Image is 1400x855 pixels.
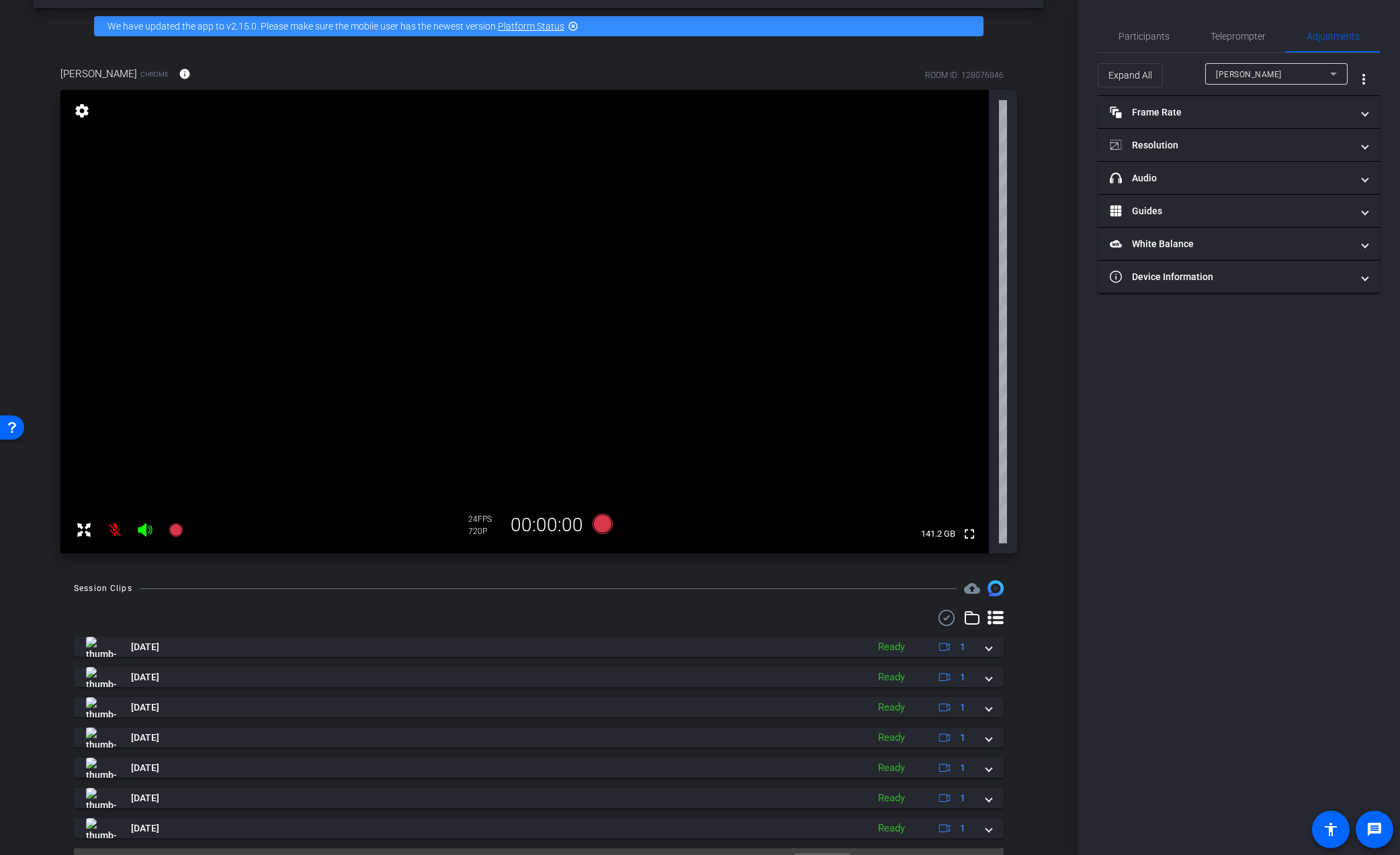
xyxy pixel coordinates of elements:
mat-expansion-panel-header: thumb-nail[DATE]Ready1 [74,758,1004,778]
span: Chrome [140,69,169,79]
span: 1 [960,701,965,715]
img: Session clips [988,580,1004,596]
img: thumb-nail [86,818,116,838]
mat-expansion-panel-header: Guides [1098,195,1380,227]
div: Ready [871,670,912,685]
mat-expansion-panel-header: thumb-nail[DATE]Ready1 [74,818,1004,838]
div: Ready [871,639,912,655]
span: 1 [960,821,965,836]
img: thumb-nail [86,697,116,717]
img: thumb-nail [86,667,116,687]
span: [DATE] [131,640,159,654]
div: Ready [871,730,912,746]
mat-panel-title: Device Information [1110,270,1352,284]
mat-expansion-panel-header: thumb-nail[DATE]Ready1 [74,788,1004,808]
span: FPS [478,514,492,524]
mat-expansion-panel-header: Resolution [1098,129,1380,161]
span: [DATE] [131,791,159,805]
div: Ready [871,821,912,836]
span: [DATE] [131,761,159,775]
mat-icon: accessibility [1323,821,1339,838]
span: [DATE] [131,701,159,715]
div: 24 [468,514,502,525]
span: 141.2 GB [916,526,960,542]
span: 1 [960,640,965,654]
span: [DATE] [131,821,159,836]
mat-panel-title: Audio [1110,171,1352,185]
mat-icon: info [179,68,191,80]
mat-expansion-panel-header: Audio [1098,162,1380,194]
span: 1 [960,761,965,775]
mat-expansion-panel-header: Device Information [1098,261,1380,293]
mat-expansion-panel-header: thumb-nail[DATE]Ready1 [74,727,1004,748]
span: 1 [960,731,965,745]
div: Ready [871,791,912,806]
a: Platform Status [498,21,564,32]
span: Expand All [1108,62,1152,88]
span: Destinations for your clips [964,580,980,596]
div: 720P [468,526,502,537]
span: [DATE] [131,731,159,745]
div: Ready [871,760,912,776]
img: thumb-nail [86,727,116,748]
div: Session Clips [74,582,132,595]
span: 1 [960,791,965,805]
button: Expand All [1098,63,1163,87]
span: Adjustments [1307,32,1360,41]
div: We have updated the app to v2.15.0. Please make sure the mobile user has the newest version. [94,16,983,36]
mat-icon: message [1366,821,1383,838]
div: ROOM ID: 128076846 [925,69,1004,81]
mat-expansion-panel-header: White Balance [1098,228,1380,260]
span: Participants [1119,32,1170,41]
mat-icon: cloud_upload [964,580,980,596]
mat-panel-title: Frame Rate [1110,105,1352,120]
mat-panel-title: White Balance [1110,237,1352,251]
button: More Options for Adjustments Panel [1348,63,1380,95]
mat-expansion-panel-header: Frame Rate [1098,96,1380,128]
span: [PERSON_NAME] [60,66,137,81]
mat-icon: more_vert [1356,71,1372,87]
mat-icon: settings [73,103,91,119]
mat-icon: highlight_off [568,21,578,32]
img: thumb-nail [86,758,116,778]
img: thumb-nail [86,788,116,808]
div: 00:00:00 [502,514,592,537]
div: Ready [871,700,912,715]
span: 1 [960,670,965,684]
mat-expansion-panel-header: thumb-nail[DATE]Ready1 [74,667,1004,687]
span: [DATE] [131,670,159,684]
mat-expansion-panel-header: thumb-nail[DATE]Ready1 [74,697,1004,717]
mat-expansion-panel-header: thumb-nail[DATE]Ready1 [74,637,1004,657]
mat-icon: fullscreen [961,526,977,542]
span: [PERSON_NAME] [1216,70,1282,79]
span: Teleprompter [1211,32,1266,41]
img: thumb-nail [86,637,116,657]
mat-panel-title: Resolution [1110,138,1352,152]
mat-panel-title: Guides [1110,204,1352,218]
